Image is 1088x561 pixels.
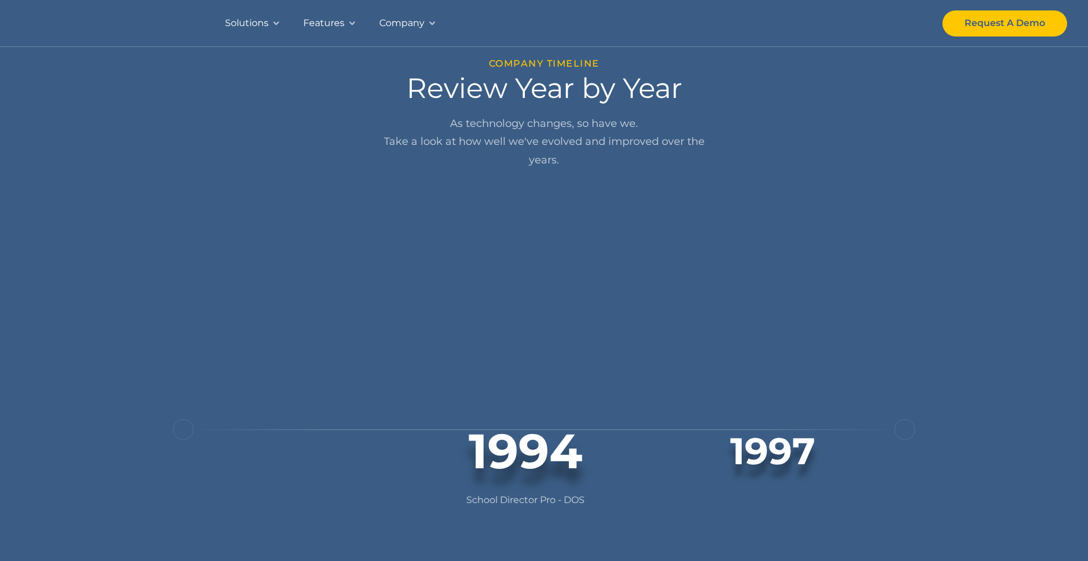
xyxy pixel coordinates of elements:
[173,225,915,508] div: carousel
[489,56,600,72] div: COMPANY TIMELINE
[225,15,269,31] div: Solutions
[420,492,631,508] p: School Director Pro - DOS
[389,422,662,480] div: 1994
[377,115,711,170] p: As technology changes, so have we. Take a look at how well we've evolved and improved over the ye...
[420,225,668,508] div: 1 of 8
[379,15,425,31] div: Company
[964,15,1045,31] div: Request A Demo
[303,15,344,31] div: Features
[894,419,915,440] div: next slide
[668,225,915,508] div: 2 of 8
[173,419,194,440] div: previous slide
[668,429,878,473] div: 1997
[942,10,1067,37] a: Request A Demo
[407,72,682,105] h2: Review Year by Year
